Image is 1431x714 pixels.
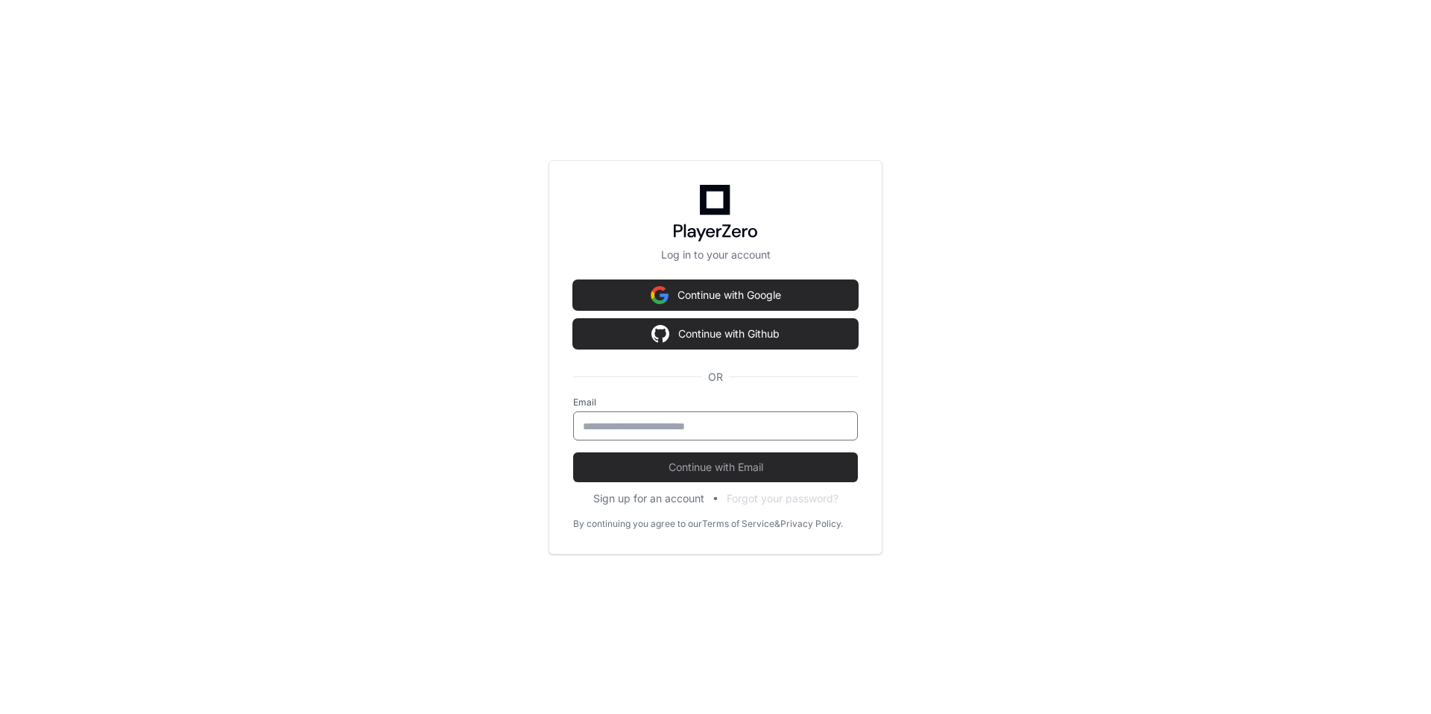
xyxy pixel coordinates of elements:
button: Forgot your password? [727,491,838,506]
p: Log in to your account [573,247,858,262]
label: Email [573,397,858,408]
span: Continue with Email [573,460,858,475]
button: Sign up for an account [593,491,704,506]
button: Continue with Github [573,319,858,349]
img: Sign in with google [651,280,669,310]
div: & [774,518,780,530]
span: OR [702,370,729,385]
button: Continue with Email [573,452,858,482]
div: By continuing you agree to our [573,518,702,530]
a: Privacy Policy. [780,518,843,530]
img: Sign in with google [651,319,669,349]
button: Continue with Google [573,280,858,310]
a: Terms of Service [702,518,774,530]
